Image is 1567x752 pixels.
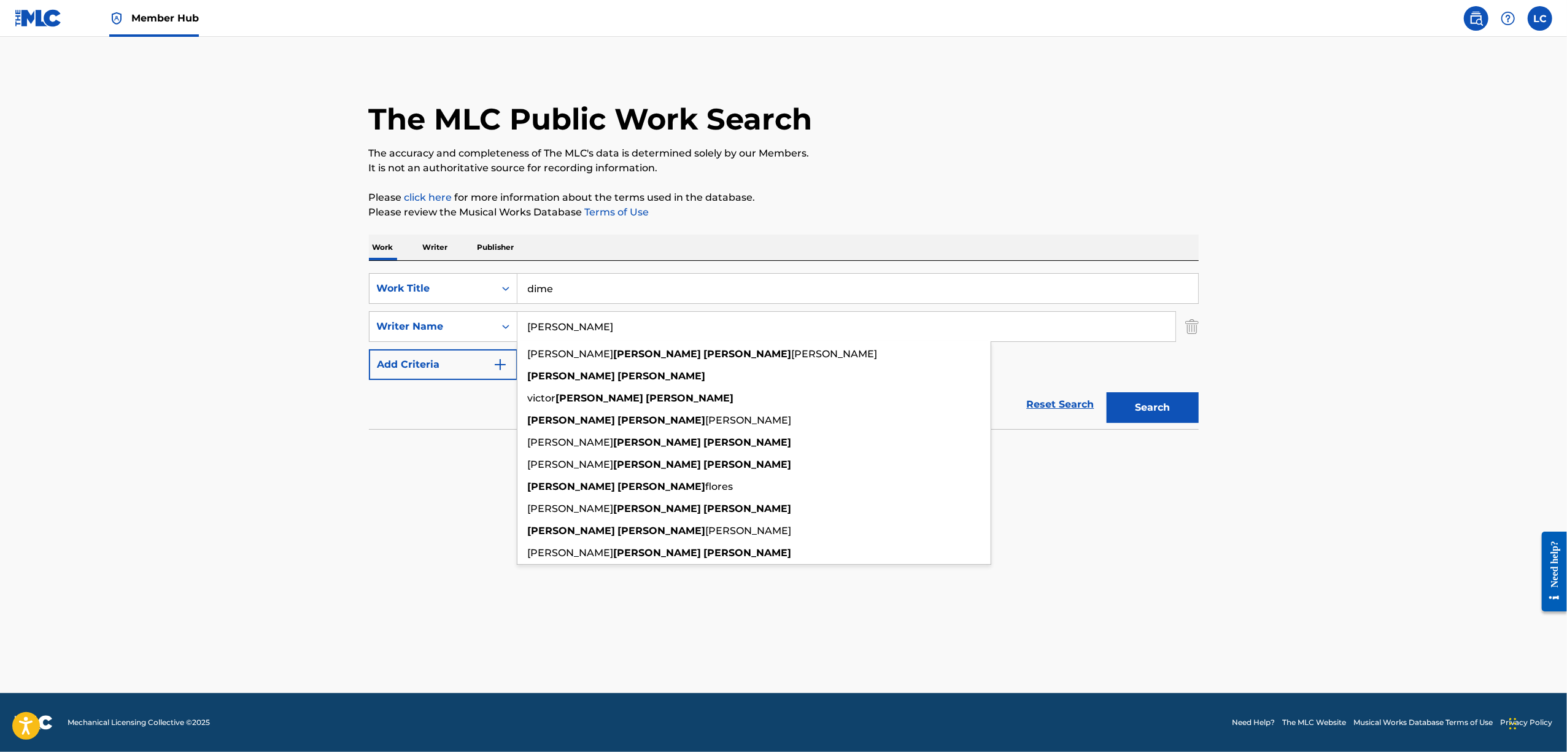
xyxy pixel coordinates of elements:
[614,459,702,470] strong: [PERSON_NAME]
[1232,717,1275,728] a: Need Help?
[582,206,649,218] a: Terms of Use
[1496,6,1520,31] div: Help
[528,547,614,559] span: [PERSON_NAME]
[528,392,556,404] span: victor
[131,11,199,25] span: Member Hub
[369,146,1199,161] p: The accuracy and completeness of The MLC's data is determined solely by our Members.
[1185,311,1199,342] img: Delete Criterion
[614,547,702,559] strong: [PERSON_NAME]
[1501,11,1515,26] img: help
[704,547,792,559] strong: [PERSON_NAME]
[528,481,616,492] strong: [PERSON_NAME]
[1107,392,1199,423] button: Search
[528,503,614,514] span: [PERSON_NAME]
[1528,6,1552,31] div: User Menu
[792,348,878,360] span: [PERSON_NAME]
[109,11,124,26] img: Top Rightsholder
[1353,717,1493,728] a: Musical Works Database Terms of Use
[528,525,616,537] strong: [PERSON_NAME]
[369,205,1199,220] p: Please review the Musical Works Database
[618,525,706,537] strong: [PERSON_NAME]
[704,436,792,448] strong: [PERSON_NAME]
[528,370,616,382] strong: [PERSON_NAME]
[1464,6,1488,31] a: Public Search
[1533,522,1567,621] iframe: Resource Center
[369,273,1199,429] form: Search Form
[614,436,702,448] strong: [PERSON_NAME]
[618,414,706,426] strong: [PERSON_NAME]
[369,161,1199,176] p: It is not an authoritative source for recording information.
[528,348,614,360] span: [PERSON_NAME]
[706,481,733,492] span: flores
[1500,717,1552,728] a: Privacy Policy
[474,235,518,260] p: Publisher
[706,414,792,426] span: [PERSON_NAME]
[1506,693,1567,752] iframe: Chat Widget
[369,349,517,380] button: Add Criteria
[377,281,487,296] div: Work Title
[15,715,53,730] img: logo
[1469,11,1484,26] img: search
[1509,705,1517,742] div: Drag
[556,392,644,404] strong: [PERSON_NAME]
[369,190,1199,205] p: Please for more information about the terms used in the database.
[618,370,706,382] strong: [PERSON_NAME]
[704,348,792,360] strong: [PERSON_NAME]
[68,717,210,728] span: Mechanical Licensing Collective © 2025
[704,503,792,514] strong: [PERSON_NAME]
[614,503,702,514] strong: [PERSON_NAME]
[528,436,614,448] span: [PERSON_NAME]
[646,392,734,404] strong: [PERSON_NAME]
[1021,391,1101,418] a: Reset Search
[493,357,508,372] img: 9d2ae6d4665cec9f34b9.svg
[528,459,614,470] span: [PERSON_NAME]
[369,101,813,138] h1: The MLC Public Work Search
[614,348,702,360] strong: [PERSON_NAME]
[377,319,487,334] div: Writer Name
[1282,717,1346,728] a: The MLC Website
[704,459,792,470] strong: [PERSON_NAME]
[369,235,397,260] p: Work
[618,481,706,492] strong: [PERSON_NAME]
[528,414,616,426] strong: [PERSON_NAME]
[15,9,62,27] img: MLC Logo
[706,525,792,537] span: [PERSON_NAME]
[419,235,452,260] p: Writer
[404,192,452,203] a: click here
